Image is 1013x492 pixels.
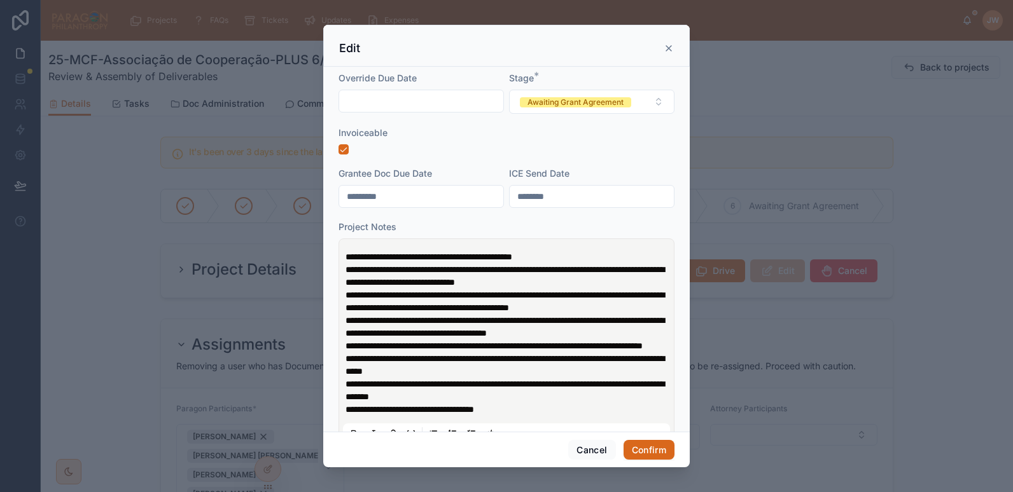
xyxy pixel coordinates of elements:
button: Confirm [624,440,674,460]
span: Project Notes [339,221,396,232]
h3: Edit [339,41,360,56]
span: Grantee Doc Due Date [339,168,432,179]
button: Select Button [509,90,674,114]
span: Override Due Date [339,72,417,83]
span: Stage [509,72,534,83]
button: Cancel [568,440,615,460]
div: Awaiting Grant Agreement [527,97,624,107]
span: Invoiceable [339,127,388,138]
span: ICE Send Date [509,168,569,179]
